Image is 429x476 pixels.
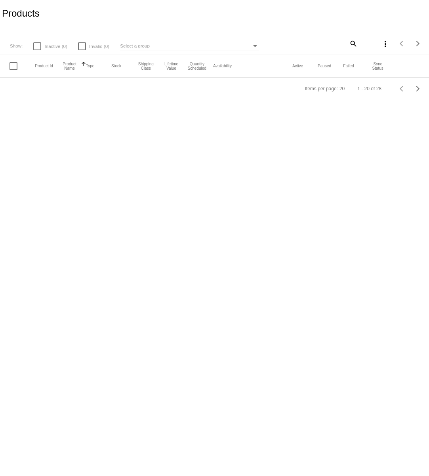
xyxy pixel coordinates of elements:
[213,64,292,68] mat-header-cell: Availability
[10,43,23,48] span: Show:
[348,37,358,50] mat-icon: search
[60,62,78,70] button: Change sorting for ProductName
[381,39,390,49] mat-icon: more_vert
[339,86,345,91] div: 20
[318,64,331,69] button: Change sorting for TotalQuantityScheduledPaused
[162,62,180,70] button: Change sorting for LifetimeValue
[343,64,354,69] button: Change sorting for TotalQuantityFailed
[2,8,40,19] h2: Products
[410,36,426,51] button: Next page
[120,41,258,51] mat-select: Select a group
[89,42,109,51] span: Invalid (0)
[305,86,338,91] div: Items per page:
[137,62,155,70] button: Change sorting for ShippingClass
[394,36,410,51] button: Previous page
[292,64,303,69] button: Change sorting for TotalQuantityScheduledActive
[111,64,121,69] button: Change sorting for StockLevel
[86,64,95,69] button: Change sorting for ProductType
[410,81,426,97] button: Next page
[35,64,53,69] button: Change sorting for ExternalId
[188,62,206,70] button: Change sorting for QuantityScheduled
[44,42,67,51] span: Inactive (0)
[394,81,410,97] button: Previous page
[369,62,387,70] button: Change sorting for ValidationErrorCode
[120,43,150,48] span: Select a group
[357,86,381,91] div: 1 - 20 of 28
